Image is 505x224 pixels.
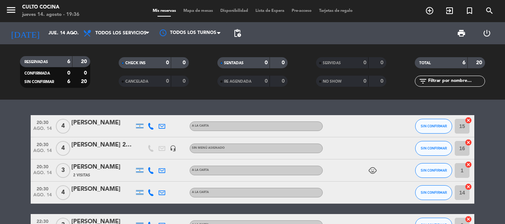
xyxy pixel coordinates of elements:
span: Disponibilidad [217,9,252,13]
span: 20:30 [33,118,52,126]
span: ago. 14 [33,126,52,135]
span: ago. 14 [33,170,52,179]
span: print [457,29,466,38]
div: jueves 14. agosto - 19:36 [22,11,79,18]
span: 3 [56,163,70,178]
div: CULTO COCINA [22,4,79,11]
span: CANCELADA [125,80,148,83]
i: [DATE] [6,25,45,41]
div: [PERSON_NAME] [71,118,134,128]
span: A LA CARTA [192,191,209,194]
span: SIN CONFIRMAR [421,190,447,194]
span: 4 [56,185,70,200]
span: Lista de Espera [252,9,288,13]
span: SIN CONFIRMAR [421,168,447,172]
span: 2 Visitas [73,172,90,178]
div: [PERSON_NAME] [71,185,134,194]
span: Pre-acceso [288,9,315,13]
strong: 6 [67,59,70,64]
span: Mapa de mesas [180,9,217,13]
strong: 0 [380,60,385,65]
strong: 0 [363,60,366,65]
strong: 0 [282,79,286,84]
i: child_care [368,166,377,175]
strong: 0 [166,60,169,65]
i: cancel [465,139,472,146]
span: A LA CARTA [192,169,209,172]
span: Tarjetas de regalo [315,9,356,13]
strong: 0 [183,79,187,84]
strong: 0 [84,70,88,76]
button: menu [6,4,17,18]
span: ago. 14 [33,193,52,201]
strong: 0 [282,60,286,65]
button: SIN CONFIRMAR [415,185,452,200]
i: menu [6,4,17,15]
strong: 0 [363,79,366,84]
span: 4 [56,119,70,134]
i: cancel [465,117,472,124]
i: cancel [465,183,472,190]
span: Todos los servicios [95,31,146,36]
i: cancel [465,216,472,223]
i: power_settings_new [482,29,491,38]
strong: 0 [67,70,70,76]
span: 20:30 [33,184,52,193]
strong: 20 [81,59,88,64]
span: RE AGENDADA [224,80,251,83]
div: LOG OUT [474,22,499,44]
span: SIN CONFIRMAR [24,80,54,84]
strong: 0 [183,60,187,65]
div: [PERSON_NAME] 21hs [71,140,134,150]
i: add_circle_outline [425,6,434,15]
span: RESERVADAS [24,60,48,64]
button: SIN CONFIRMAR [415,119,452,134]
strong: 6 [462,60,465,65]
span: pending_actions [233,29,242,38]
i: filter_list [418,77,427,86]
input: Filtrar por nombre... [427,77,485,85]
strong: 0 [265,79,268,84]
span: NO SHOW [323,80,342,83]
span: 4 [56,141,70,156]
strong: 0 [166,79,169,84]
span: A LA CARTA [192,124,209,127]
span: 20:30 [33,140,52,148]
span: Sin menú asignado [192,147,225,149]
span: Mis reservas [149,9,180,13]
i: search [485,6,494,15]
button: SIN CONFIRMAR [415,163,452,178]
span: CONFIRMADA [24,72,50,75]
i: cancel [465,161,472,168]
i: exit_to_app [445,6,454,15]
span: SENTADAS [224,61,244,65]
span: 20:30 [33,162,52,170]
span: SERVIDAS [323,61,341,65]
span: TOTAL [419,61,431,65]
strong: 6 [67,79,70,84]
i: turned_in_not [465,6,474,15]
span: SIN CONFIRMAR [421,124,447,128]
strong: 20 [81,79,88,84]
i: headset_mic [170,145,176,152]
button: SIN CONFIRMAR [415,141,452,156]
span: ago. 14 [33,148,52,157]
strong: 20 [476,60,484,65]
strong: 0 [380,79,385,84]
span: SIN CONFIRMAR [421,146,447,150]
strong: 0 [265,60,268,65]
i: arrow_drop_down [69,29,78,38]
div: [PERSON_NAME] [71,162,134,172]
span: CHECK INS [125,61,146,65]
